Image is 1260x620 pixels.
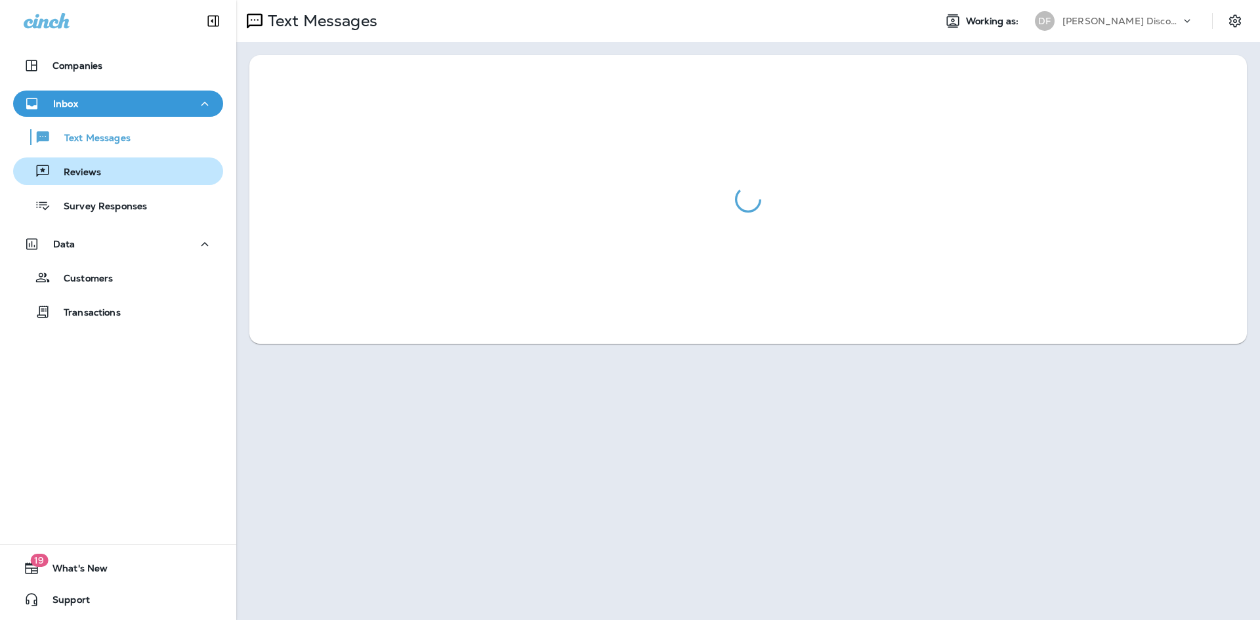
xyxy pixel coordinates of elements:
p: [PERSON_NAME] Discount Tire & Alignment [1062,16,1181,26]
p: Transactions [51,307,121,320]
button: 19What's New [13,555,223,581]
button: Survey Responses [13,192,223,219]
button: Customers [13,264,223,291]
button: Collapse Sidebar [195,8,232,34]
button: Companies [13,52,223,79]
p: Companies [52,60,102,71]
button: Text Messages [13,123,223,151]
p: Reviews [51,167,101,179]
p: Data [53,239,75,249]
div: DF [1035,11,1055,31]
p: Inbox [53,98,78,109]
span: Support [39,594,90,610]
button: Reviews [13,157,223,185]
p: Text Messages [262,11,377,31]
p: Customers [51,273,113,285]
span: What's New [39,563,108,579]
span: 19 [30,554,48,567]
button: Data [13,231,223,257]
p: Survey Responses [51,201,147,213]
button: Support [13,587,223,613]
button: Settings [1223,9,1247,33]
button: Transactions [13,298,223,325]
button: Inbox [13,91,223,117]
p: Text Messages [51,133,131,145]
span: Working as: [966,16,1022,27]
